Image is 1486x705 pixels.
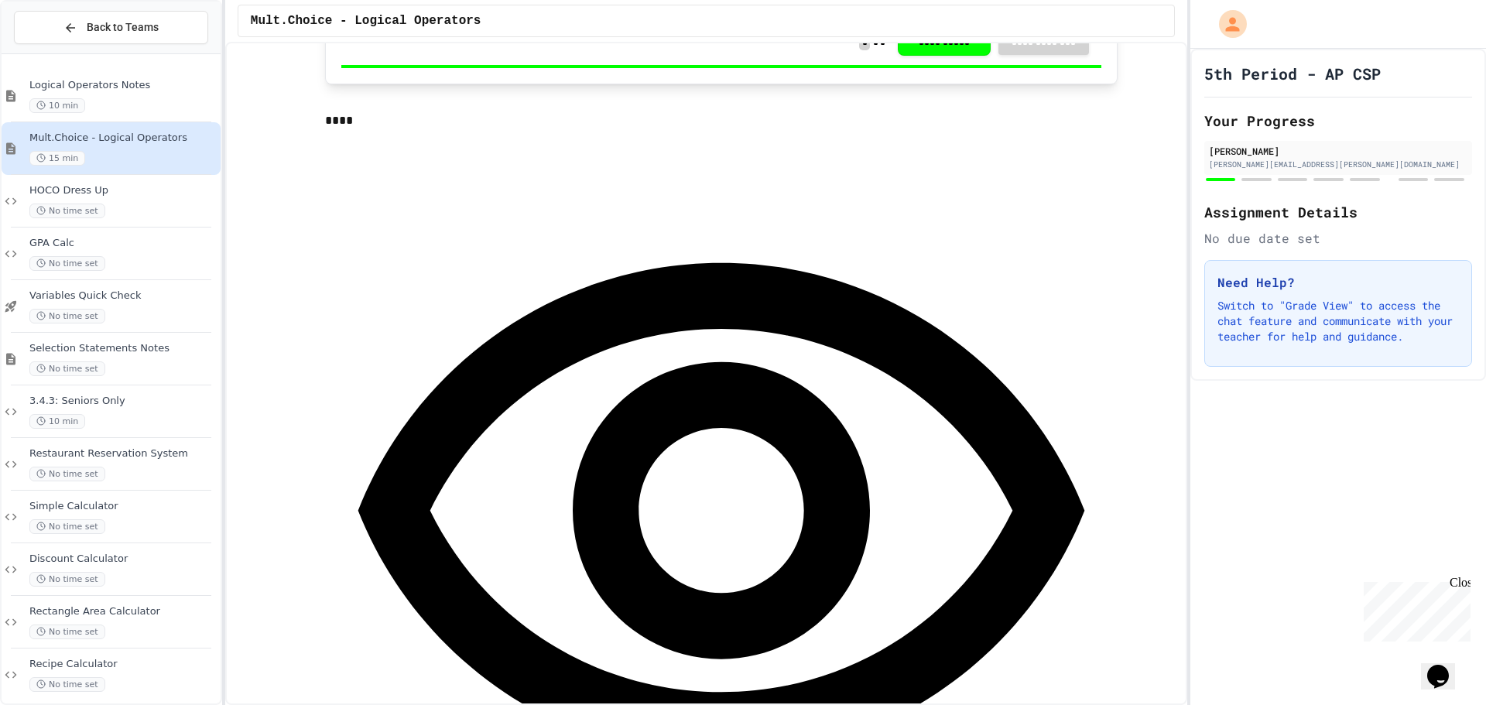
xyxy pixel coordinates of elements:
[29,572,105,587] span: No time set
[29,658,217,671] span: Recipe Calculator
[29,519,105,534] span: No time set
[1209,159,1467,170] div: [PERSON_NAME][EMAIL_ADDRESS][PERSON_NAME][DOMAIN_NAME]
[29,184,217,197] span: HOCO Dress Up
[14,11,208,44] button: Back to Teams
[29,237,217,250] span: GPA Calc
[87,19,159,36] span: Back to Teams
[29,289,217,303] span: Variables Quick Check
[29,605,217,618] span: Rectangle Area Calculator
[1204,229,1472,248] div: No due date set
[1209,144,1467,158] div: [PERSON_NAME]
[29,98,85,113] span: 10 min
[1204,110,1472,132] h2: Your Progress
[29,414,85,429] span: 10 min
[1204,63,1381,84] h1: 5th Period - AP CSP
[29,151,85,166] span: 15 min
[29,447,217,460] span: Restaurant Reservation System
[29,132,217,145] span: Mult.Choice - Logical Operators
[251,12,481,30] span: Mult.Choice - Logical Operators
[29,309,105,323] span: No time set
[1421,643,1471,690] iframe: chat widget
[6,6,107,98] div: Chat with us now!Close
[29,677,105,692] span: No time set
[29,500,217,513] span: Simple Calculator
[29,625,105,639] span: No time set
[29,361,105,376] span: No time set
[1203,6,1251,42] div: My Account
[1358,576,1471,642] iframe: chat widget
[29,204,105,218] span: No time set
[29,467,105,481] span: No time set
[29,79,217,92] span: Logical Operators Notes
[29,342,217,355] span: Selection Statements Notes
[29,553,217,566] span: Discount Calculator
[1204,201,1472,223] h2: Assignment Details
[1217,273,1459,292] h3: Need Help?
[29,256,105,271] span: No time set
[29,395,217,408] span: 3.4.3: Seniors Only
[1217,298,1459,344] p: Switch to "Grade View" to access the chat feature and communicate with your teacher for help and ...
